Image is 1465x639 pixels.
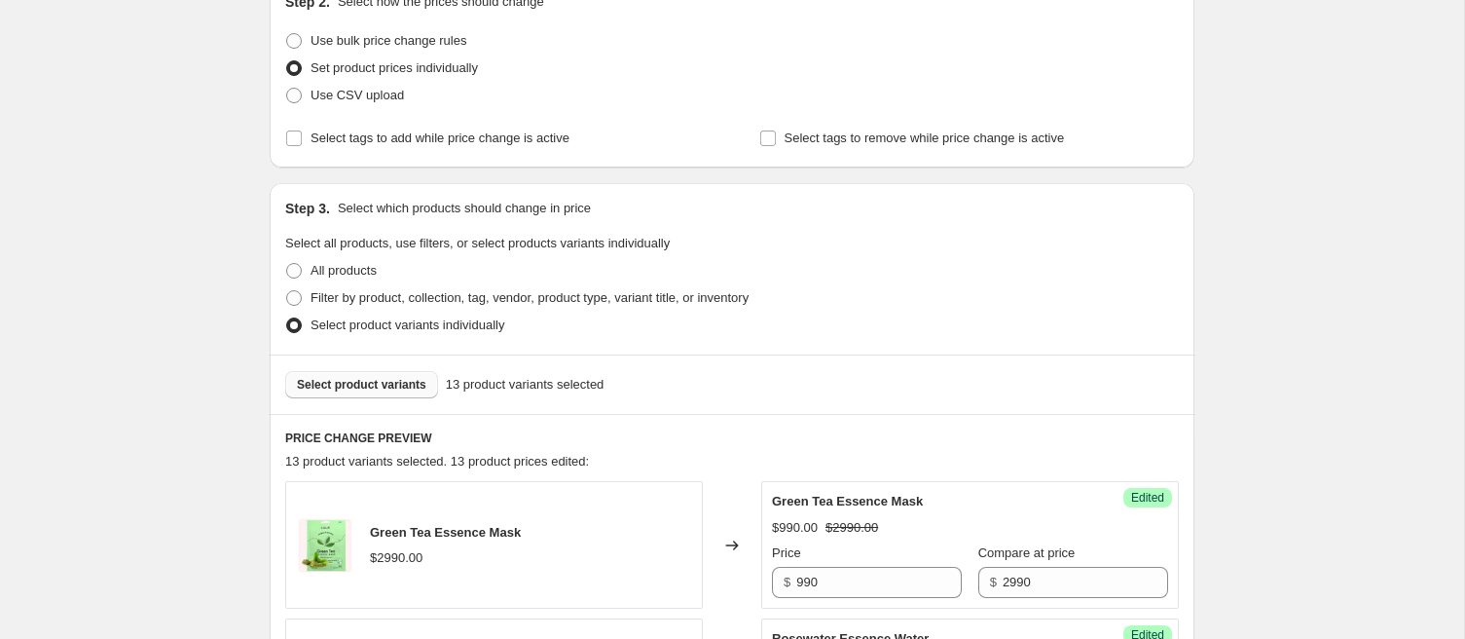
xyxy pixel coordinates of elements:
[772,518,818,538] div: $990.00
[311,88,404,102] span: Use CSV upload
[285,431,1179,446] h6: PRICE CHANGE PREVIEW
[784,575,790,589] span: $
[311,33,466,48] span: Use bulk price change rules
[311,131,569,145] span: Select tags to add while price change is active
[772,545,801,560] span: Price
[446,375,604,395] span: 13 product variants selected
[285,454,589,469] span: 13 product variants selected. 13 product prices edited:
[311,60,478,75] span: Set product prices individually
[297,377,426,393] span: Select product variants
[338,199,591,218] p: Select which products should change in price
[285,371,438,398] button: Select product variants
[825,518,878,538] strike: $2990.00
[978,545,1076,560] span: Compare at price
[285,199,330,218] h2: Step 3.
[772,494,923,508] span: Green Tea Essence Mask
[370,525,521,540] span: Green Tea Essence Mask
[785,131,1065,145] span: Select tags to remove while price change is active
[1131,490,1164,506] span: Edited
[311,318,504,332] span: Select product variants individually
[285,236,670,250] span: Select all products, use filters, or select products variants individually
[311,263,377,278] span: All products
[990,575,997,589] span: $
[296,516,354,575] img: SKIN0802_1_f6d2715e-1913-49fd-af77-53338c06bdb9_80x.jpg
[370,548,422,568] div: $2990.00
[311,290,749,305] span: Filter by product, collection, tag, vendor, product type, variant title, or inventory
